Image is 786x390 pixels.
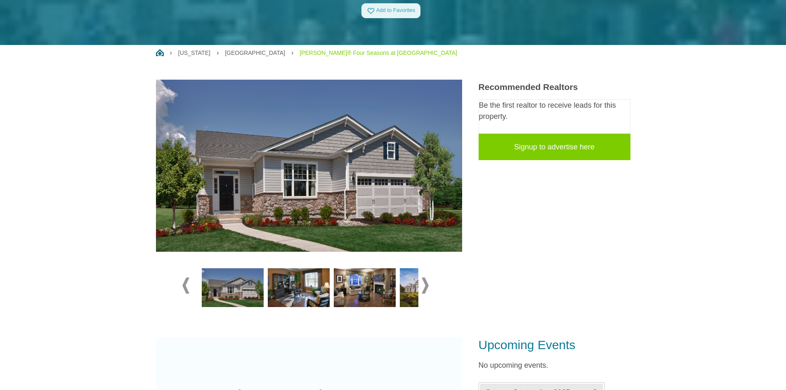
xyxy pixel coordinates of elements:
[479,100,630,122] p: Be the first realtor to receive leads for this property.
[361,3,421,18] a: Add to Favorites
[225,50,285,56] a: [GEOGRAPHIC_DATA]
[479,134,630,160] a: Signup to advertise here
[479,82,630,92] h3: Recommended Realtors
[300,50,457,56] a: [PERSON_NAME]® Four Seasons at [GEOGRAPHIC_DATA]
[479,360,630,371] p: No upcoming events.
[376,7,415,13] span: Add to Favorites
[178,50,210,56] a: [US_STATE]
[479,338,630,352] h3: Upcoming Events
